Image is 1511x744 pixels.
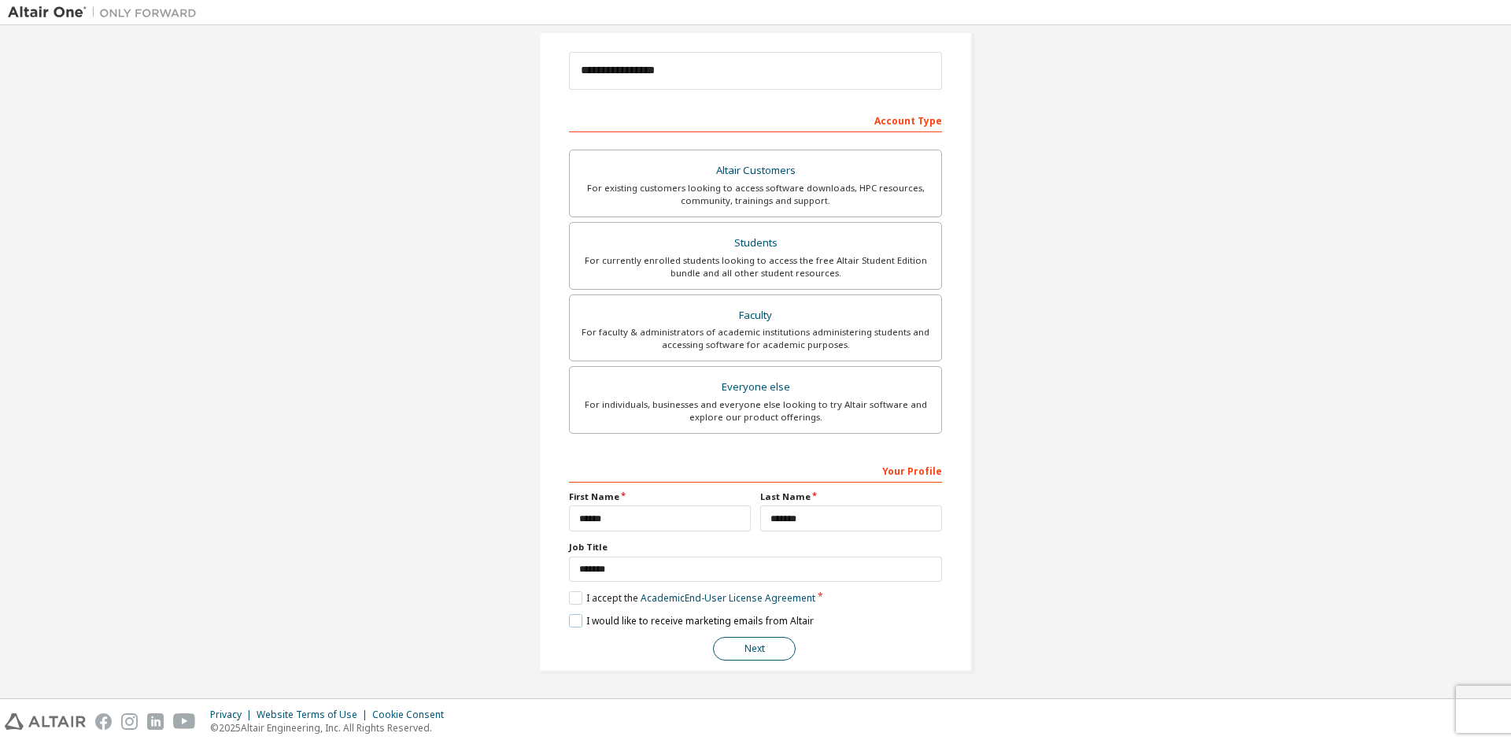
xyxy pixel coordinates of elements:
div: Account Type [569,107,942,132]
a: Academic End-User License Agreement [641,591,815,605]
img: linkedin.svg [147,713,164,730]
label: Job Title [569,541,942,553]
div: Website Terms of Use [257,709,372,721]
div: Privacy [210,709,257,721]
img: Altair One [8,5,205,20]
label: I accept the [569,591,815,605]
label: First Name [569,490,751,503]
img: instagram.svg [121,713,138,730]
img: altair_logo.svg [5,713,86,730]
div: Students [579,232,932,254]
div: For existing customers looking to access software downloads, HPC resources, community, trainings ... [579,182,932,207]
img: facebook.svg [95,713,112,730]
div: Altair Customers [579,160,932,182]
button: Next [713,637,796,661]
div: Your Profile [569,457,942,483]
p: © 2025 Altair Engineering, Inc. All Rights Reserved. [210,721,453,735]
img: youtube.svg [173,713,196,730]
div: Everyone else [579,376,932,398]
label: I would like to receive marketing emails from Altair [569,614,814,627]
div: Faculty [579,305,932,327]
div: For individuals, businesses and everyone else looking to try Altair software and explore our prod... [579,398,932,424]
div: Cookie Consent [372,709,453,721]
div: For currently enrolled students looking to access the free Altair Student Edition bundle and all ... [579,254,932,279]
label: Last Name [760,490,942,503]
div: For faculty & administrators of academic institutions administering students and accessing softwa... [579,326,932,351]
